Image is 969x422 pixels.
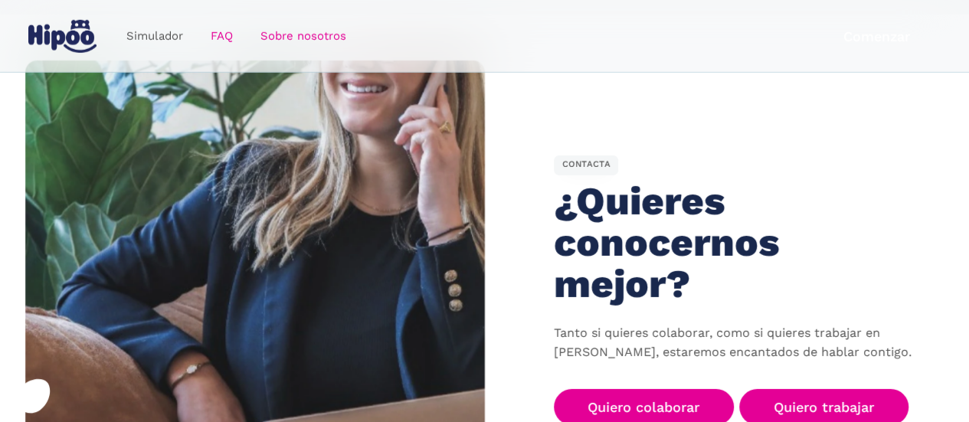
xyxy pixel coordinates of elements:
[554,155,619,175] div: CONTACTA
[25,14,100,59] a: home
[113,21,197,51] a: Simulador
[554,181,907,304] h1: ¿Quieres conocernos mejor?
[247,21,360,51] a: Sobre nosotros
[554,324,922,362] p: Tanto si quieres colaborar, como si quieres trabajar en [PERSON_NAME], estaremos encantados de ha...
[197,21,247,51] a: FAQ
[809,18,944,54] a: Comenzar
